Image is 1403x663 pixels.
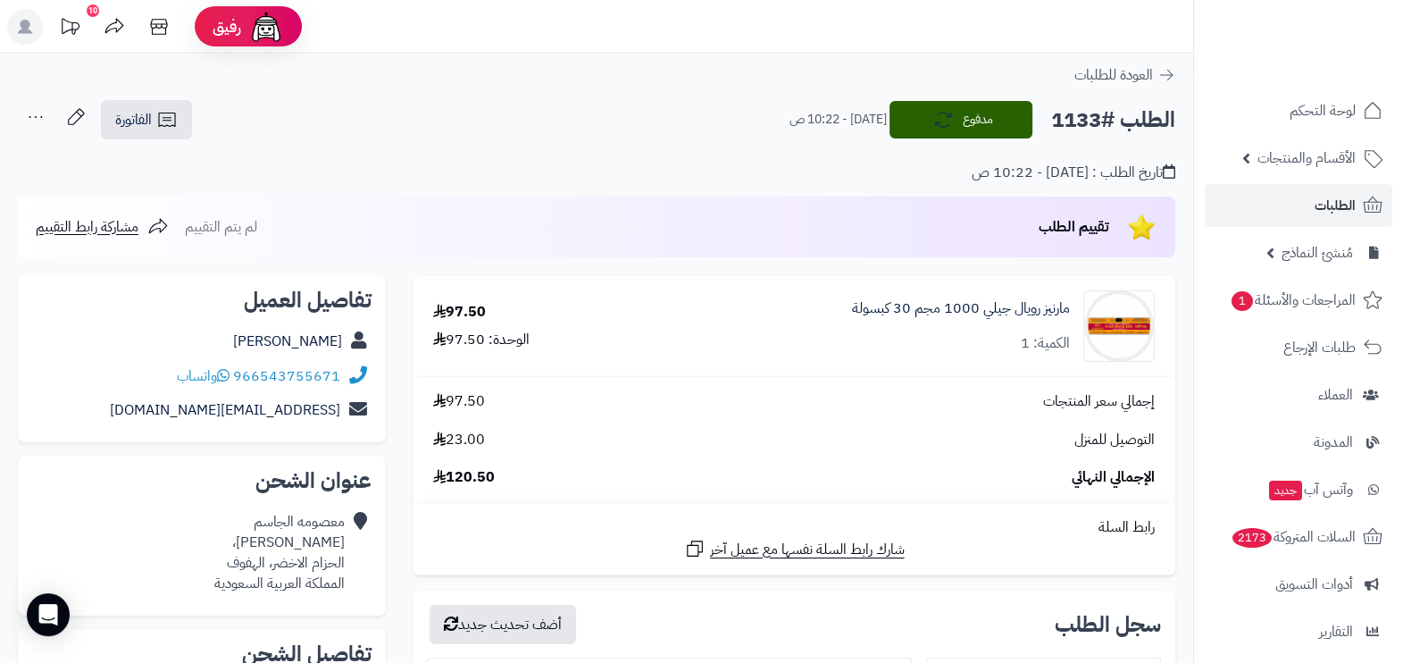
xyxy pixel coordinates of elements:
[1055,614,1161,635] h3: سجل الطلب
[1021,333,1070,354] div: الكمية: 1
[433,391,485,412] span: 97.50
[889,101,1032,138] button: مدفوع
[433,467,495,488] span: 120.50
[684,538,905,560] a: شارك رابط السلة نفسها مع عميل آخر
[1230,288,1356,313] span: المراجعات والأسئلة
[1231,525,1356,550] span: السلات المتروكة
[433,302,486,323] div: 97.50
[1205,516,1392,558] a: السلات المتروكة2173
[27,593,70,636] div: Open Intercom Messenger
[972,163,1175,183] div: تاريخ الطلب : [DATE] - 10:22 ص
[1269,481,1302,500] span: جديد
[1074,64,1175,86] a: العودة للطلبات
[1267,477,1353,502] span: وآتس آب
[852,298,1070,319] a: مارنيز رويال جيلي 1000 مجم 30 كبسولة
[1290,98,1356,123] span: لوحة التحكم
[1205,373,1392,416] a: العملاء
[433,330,530,350] div: الوحدة: 97.50
[213,16,241,38] span: رفيق
[1039,216,1109,238] span: تقييم الطلب
[430,605,576,644] button: أضف تحديث جديد
[1205,279,1392,322] a: المراجعات والأسئلة1
[1205,89,1392,132] a: لوحة التحكم
[177,365,230,387] a: واتساب
[1051,102,1175,138] h2: الطلب #1133
[1318,382,1353,407] span: العملاء
[1074,430,1155,450] span: التوصيل للمنزل
[1205,184,1392,227] a: الطلبات
[87,4,99,17] div: 10
[789,111,887,129] small: [DATE] - 10:22 ص
[1257,146,1356,171] span: الأقسام والمنتجات
[420,517,1168,538] div: رابط السلة
[32,290,372,311] h2: تفاصيل العميل
[433,430,485,450] span: 23.00
[1319,619,1353,644] span: التقارير
[185,216,257,238] span: لم يتم التقييم
[115,109,152,130] span: الفاتورة
[248,9,284,45] img: ai-face.png
[32,470,372,491] h2: عنوان الشحن
[47,9,92,49] a: تحديثات المنصة
[1232,291,1253,311] span: 1
[1315,193,1356,218] span: الطلبات
[1282,240,1353,265] span: مُنشئ النماذج
[1205,421,1392,464] a: المدونة
[1232,528,1272,548] span: 2173
[1074,64,1153,86] span: العودة للطلبات
[1205,610,1392,653] a: التقارير
[36,216,169,238] a: مشاركة رابط التقييم
[233,331,342,352] a: [PERSON_NAME]
[710,540,905,560] span: شارك رابط السلة نفسها مع عميل آخر
[1072,467,1155,488] span: الإجمالي النهائي
[1084,290,1154,362] img: 15259ef5c20fd2f3fb76c323020e531158a9a-90x90.jpg
[1314,430,1353,455] span: المدونة
[101,100,192,139] a: الفاتورة
[1205,326,1392,369] a: طلبات الإرجاع
[110,399,340,421] a: [EMAIL_ADDRESS][DOMAIN_NAME]
[1282,48,1386,86] img: logo-2.png
[1205,468,1392,511] a: وآتس آبجديد
[1283,335,1356,360] span: طلبات الإرجاع
[1043,391,1155,412] span: إجمالي سعر المنتجات
[1205,563,1392,606] a: أدوات التسويق
[214,512,345,593] div: معصومه الجاسم [PERSON_NAME]، الحزام الاخضر، الهفوف المملكة العربية السعودية
[36,216,138,238] span: مشاركة رابط التقييم
[1275,572,1353,597] span: أدوات التسويق
[233,365,340,387] a: 966543755671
